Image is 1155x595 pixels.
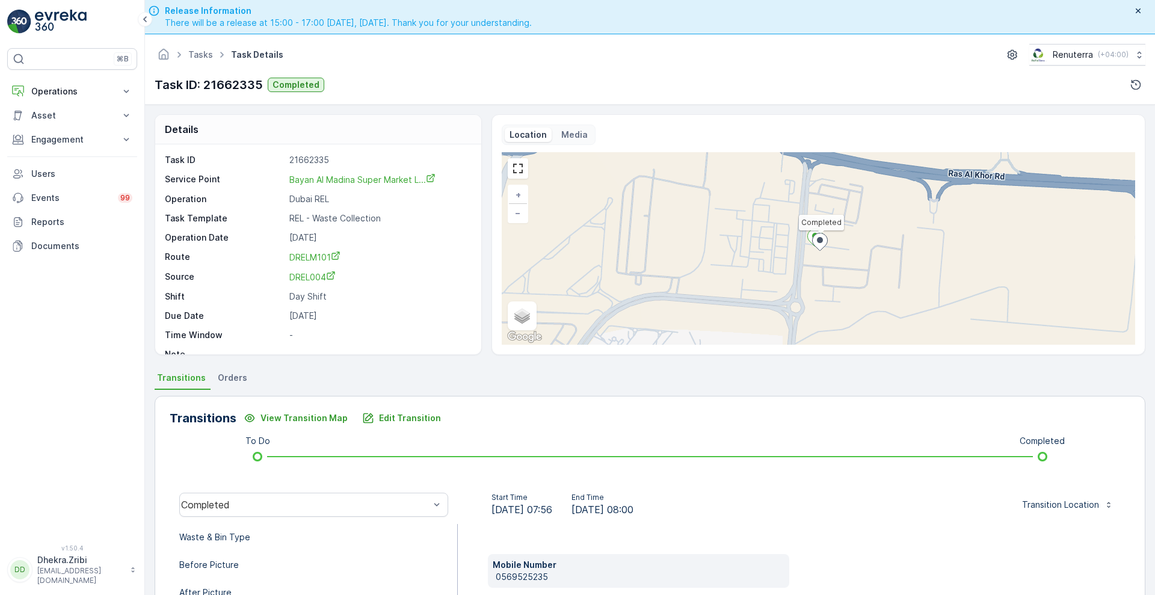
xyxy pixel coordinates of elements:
p: Engagement [31,134,113,146]
p: Transitions [170,409,236,427]
img: logo [7,10,31,34]
span: + [516,190,521,200]
p: Details [165,122,199,137]
span: [DATE] 07:56 [491,502,552,517]
button: Renuterra(+04:00) [1029,44,1145,66]
button: Engagement [7,128,137,152]
button: View Transition Map [236,408,355,428]
p: 21662335 [289,154,469,166]
img: Google [505,329,544,345]
p: Source [165,271,285,283]
span: Transitions [157,372,206,384]
p: Start Time [491,493,552,502]
p: Operations [31,85,113,97]
p: Before Picture [179,559,239,571]
p: Task ID: 21662335 [155,76,263,94]
span: Task Details [229,49,286,61]
button: Asset [7,103,137,128]
p: Completed [273,79,319,91]
p: Dhekra.Zribi [37,554,124,566]
p: Task Template [165,212,285,224]
button: Transition Location [1015,495,1121,514]
p: Location [510,129,547,141]
p: 99 [120,193,130,203]
a: Open this area in Google Maps (opens a new window) [505,329,544,345]
p: - [289,348,469,360]
p: Operation [165,193,285,205]
a: Bayan Al Madina Super Market L... [289,173,436,185]
p: ⌘B [117,54,129,64]
span: Bayan Al Madina Super Market L... [289,174,436,185]
a: Zoom Out [509,204,527,222]
span: v 1.50.4 [7,544,137,552]
p: - [289,329,469,341]
p: Task ID [165,154,285,166]
p: Day Shift [289,291,469,303]
p: Due Date [165,310,285,322]
p: Documents [31,240,132,252]
p: Events [31,192,111,204]
p: Time Window [165,329,285,341]
span: − [515,208,521,218]
p: ( +04:00 ) [1098,50,1129,60]
p: End Time [571,493,633,502]
p: REL - Waste Collection [289,212,469,224]
a: View Fullscreen [509,159,527,177]
img: logo_light-DOdMpM7g.png [35,10,87,34]
a: Events99 [7,186,137,210]
a: Zoom In [509,186,527,204]
a: Tasks [188,49,213,60]
p: Edit Transition [379,412,441,424]
p: To Do [245,435,270,447]
p: Route [165,251,285,264]
a: Layers [509,303,535,329]
p: Renuterra [1053,49,1093,61]
p: Users [31,168,132,180]
p: [DATE] [289,232,469,244]
a: DREL004 [289,271,469,283]
span: DREL004 [289,272,336,282]
p: [DATE] [289,310,469,322]
span: DRELM101 [289,252,340,262]
p: Transition Location [1022,499,1099,511]
span: Release Information [165,5,532,17]
p: Service Point [165,173,285,186]
img: Screenshot_2024-07-26_at_13.33.01.png [1029,48,1048,61]
p: Media [561,129,588,141]
div: DD [10,560,29,579]
p: Completed [1020,435,1065,447]
a: Documents [7,234,137,258]
button: DDDhekra.Zribi[EMAIL_ADDRESS][DOMAIN_NAME] [7,554,137,585]
span: [DATE] 08:00 [571,502,633,517]
p: Operation Date [165,232,285,244]
p: Shift [165,291,285,303]
button: Edit Transition [355,408,448,428]
p: Note [165,348,285,360]
p: Dubai REL [289,193,469,205]
span: There will be a release at 15:00 - 17:00 [DATE], [DATE]. Thank you for your understanding. [165,17,532,29]
p: Reports [31,216,132,228]
a: DRELM101 [289,251,469,264]
button: Operations [7,79,137,103]
a: Homepage [157,52,170,63]
a: Reports [7,210,137,234]
p: [EMAIL_ADDRESS][DOMAIN_NAME] [37,566,124,585]
a: Users [7,162,137,186]
p: View Transition Map [260,412,348,424]
p: 0569525235 [496,571,784,583]
span: Orders [218,372,247,384]
p: Waste & Bin Type [179,531,250,543]
button: Completed [268,78,324,92]
p: Mobile Number [493,559,784,571]
p: Asset [31,109,113,122]
div: Completed [181,499,430,510]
